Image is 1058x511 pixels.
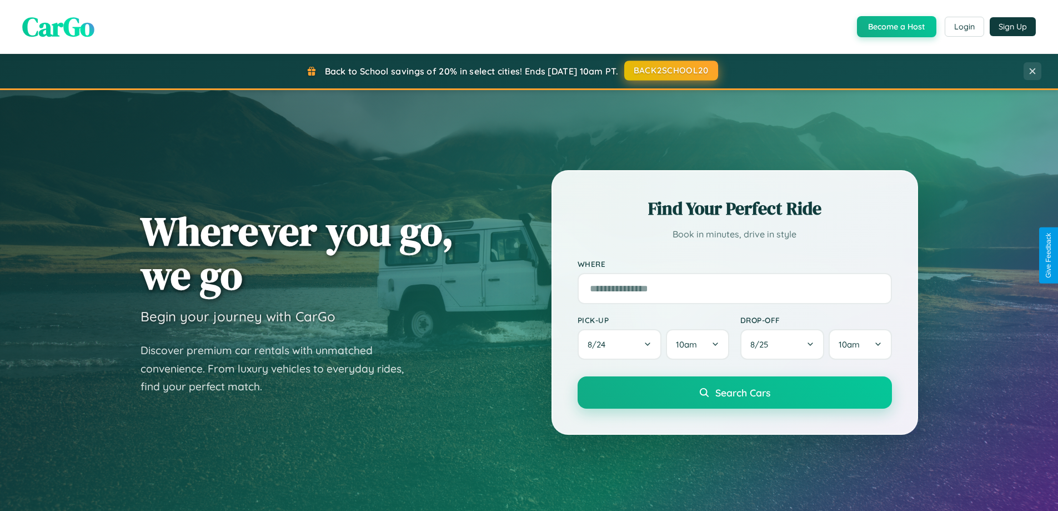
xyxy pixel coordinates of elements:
button: Search Cars [578,376,892,409]
div: Give Feedback [1045,233,1052,278]
button: BACK2SCHOOL20 [624,61,718,81]
button: 8/24 [578,329,662,360]
h3: Begin your journey with CarGo [141,308,335,325]
span: 8 / 25 [750,339,774,350]
p: Book in minutes, drive in style [578,226,892,242]
span: 8 / 24 [588,339,611,350]
span: CarGo [22,8,94,45]
h1: Wherever you go, we go [141,209,454,297]
span: 10am [839,339,860,350]
span: Search Cars [715,386,770,399]
button: 10am [666,329,729,360]
p: Discover premium car rentals with unmatched convenience. From luxury vehicles to everyday rides, ... [141,341,418,396]
label: Pick-up [578,315,729,325]
button: 8/25 [740,329,825,360]
button: Become a Host [857,16,936,37]
label: Where [578,259,892,269]
button: 10am [829,329,891,360]
label: Drop-off [740,315,892,325]
h2: Find Your Perfect Ride [578,196,892,221]
button: Sign Up [990,17,1036,36]
span: 10am [676,339,697,350]
button: Login [945,17,984,37]
span: Back to School savings of 20% in select cities! Ends [DATE] 10am PT. [325,66,618,77]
